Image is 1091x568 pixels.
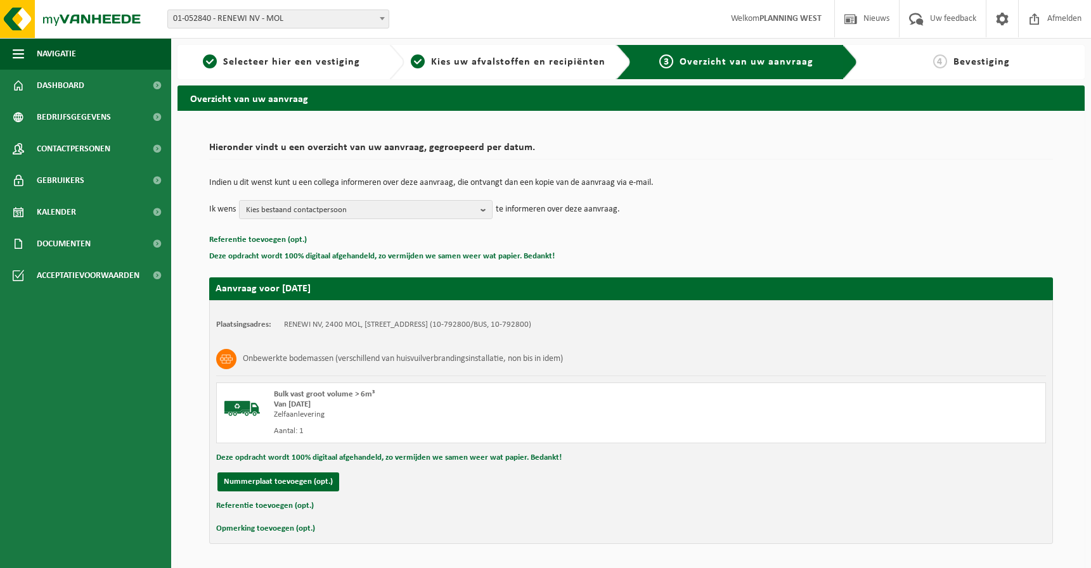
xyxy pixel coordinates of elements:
button: Nummerplaat toevoegen (opt.) [217,472,339,491]
span: Overzicht van uw aanvraag [680,57,813,67]
button: Deze opdracht wordt 100% digitaal afgehandeld, zo vermijden we samen weer wat papier. Bedankt! [216,450,562,466]
span: Selecteer hier een vestiging [223,57,360,67]
span: Navigatie [37,38,76,70]
span: Acceptatievoorwaarden [37,260,139,291]
strong: PLANNING WEST [759,14,822,23]
strong: Van [DATE] [274,400,311,408]
span: Documenten [37,228,91,260]
img: BL-SO-LV.png [223,389,261,427]
span: Dashboard [37,70,84,101]
span: Bevestiging [953,57,1010,67]
span: Bulk vast groot volume > 6m³ [274,390,375,398]
span: 1 [203,54,217,68]
span: 01-052840 - RENEWI NV - MOL [168,10,389,28]
button: Opmerking toevoegen (opt.) [216,521,315,537]
button: Deze opdracht wordt 100% digitaal afgehandeld, zo vermijden we samen weer wat papier. Bedankt! [209,248,555,265]
p: Indien u dit wenst kunt u een collega informeren over deze aanvraag, die ontvangt dan een kopie v... [209,179,1053,187]
div: Zelfaanlevering [274,410,682,420]
strong: Aanvraag voor [DATE] [216,284,311,294]
button: Referentie toevoegen (opt.) [209,232,307,248]
span: 4 [933,54,947,68]
span: 3 [659,54,673,68]
a: 1Selecteer hier een vestiging [184,54,379,70]
span: Kalender [37,196,76,228]
h2: Hieronder vindt u een overzicht van uw aanvraag, gegroepeerd per datum. [209,142,1053,160]
td: RENEWI NV, 2400 MOL, [STREET_ADDRESS] (10-792800/BUS, 10-792800) [284,320,531,330]
a: 2Kies uw afvalstoffen en recipiënten [411,54,606,70]
span: 2 [411,54,425,68]
span: 01-052840 - RENEWI NV - MOL [167,9,389,28]
button: Referentie toevoegen (opt.) [216,498,314,514]
h3: Onbewerkte bodemassen (verschillend van huisvuilverbrandingsinstallatie, non bis in idem) [243,349,563,369]
h2: Overzicht van uw aanvraag [178,85,1085,110]
span: Gebruikers [37,165,84,196]
strong: Plaatsingsadres: [216,320,271,329]
div: Aantal: 1 [274,426,682,436]
span: Kies bestaand contactpersoon [246,201,475,220]
p: te informeren over deze aanvraag. [496,200,620,219]
button: Kies bestaand contactpersoon [239,200,493,219]
span: Contactpersonen [37,133,110,165]
p: Ik wens [209,200,236,219]
span: Bedrijfsgegevens [37,101,111,133]
span: Kies uw afvalstoffen en recipiënten [431,57,605,67]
